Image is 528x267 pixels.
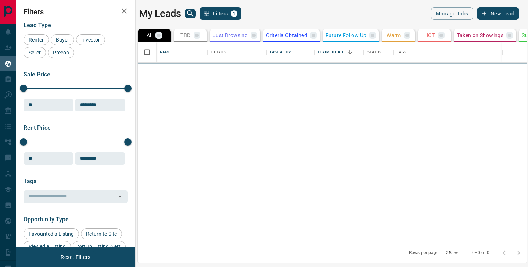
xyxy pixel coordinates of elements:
div: Seller [24,47,46,58]
button: search button [185,9,196,18]
span: Opportunity Type [24,216,69,223]
p: Warm [387,33,401,38]
span: Sale Price [24,71,50,78]
div: Details [208,42,266,63]
div: Name [156,42,208,63]
p: Future Follow Up [326,33,366,38]
span: Set up Listing Alert [75,243,123,249]
h1: My Leads [139,8,181,19]
div: Set up Listing Alert [73,241,126,252]
button: Filters1 [200,7,242,20]
span: Buyer [53,37,72,43]
div: Viewed a Listing [24,241,71,252]
span: Return to Site [83,231,119,237]
p: Criteria Obtained [266,33,307,38]
span: Seller [26,50,43,56]
span: Rent Price [24,124,51,131]
div: Name [160,42,171,63]
div: Tags [393,42,502,63]
span: Precon [50,50,72,56]
h2: Filters [24,7,128,16]
button: Manage Tabs [431,7,473,20]
div: 25 [443,248,460,258]
span: Renter [26,37,46,43]
p: TBD [180,33,190,38]
div: Tags [397,42,407,63]
div: Last Active [270,42,293,63]
div: Favourited a Listing [24,228,79,239]
div: Return to Site [81,228,122,239]
p: Rows per page: [409,250,440,256]
span: Viewed a Listing [26,243,68,249]
div: Claimed Date [318,42,345,63]
span: Lead Type [24,22,51,29]
button: Sort [345,47,355,57]
div: Status [367,42,381,63]
div: Investor [76,34,105,45]
div: Status [364,42,393,63]
button: Reset Filters [56,251,95,263]
p: All [147,33,152,38]
span: 1 [231,11,237,16]
p: Just Browsing [213,33,248,38]
div: Buyer [51,34,74,45]
p: 0–0 of 0 [472,250,489,256]
div: Claimed Date [314,42,364,63]
div: Last Active [266,42,314,63]
p: HOT [424,33,435,38]
button: New Lead [477,7,519,20]
button: Open [115,191,125,202]
span: Investor [79,37,103,43]
span: Favourited a Listing [26,231,76,237]
div: Renter [24,34,49,45]
div: Precon [48,47,74,58]
div: Details [211,42,226,63]
p: Taken on Showings [457,33,503,38]
span: Tags [24,178,36,185]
